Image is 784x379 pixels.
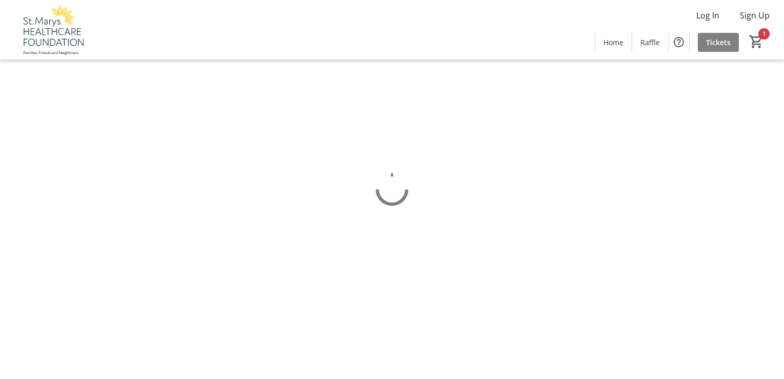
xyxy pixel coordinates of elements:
[688,7,728,24] button: Log In
[698,33,739,52] a: Tickets
[603,37,623,48] span: Home
[740,9,770,22] span: Sign Up
[640,37,660,48] span: Raffle
[669,32,689,52] button: Help
[632,33,668,52] a: Raffle
[696,9,719,22] span: Log In
[747,32,766,51] button: Cart
[706,37,731,48] span: Tickets
[732,7,778,24] button: Sign Up
[595,33,632,52] a: Home
[6,4,97,55] img: St. Marys Healthcare Foundation's Logo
